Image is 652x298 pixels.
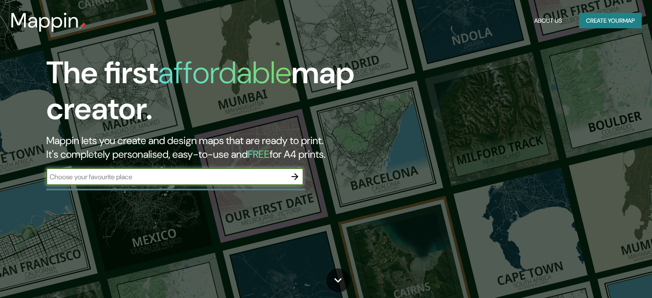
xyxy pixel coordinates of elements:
h5: FREE [248,147,270,161]
h1: The first map creator. [46,55,373,134]
h2: Mappin lets you create and design maps that are ready to print. It's completely personalised, eas... [46,134,373,161]
h3: Mappin [10,9,79,33]
h1: affordable [158,53,291,93]
input: Choose your favourite place [46,172,286,182]
button: Create yourmap [579,13,642,29]
img: mappin-pin [79,22,86,29]
button: About Us [531,13,565,29]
